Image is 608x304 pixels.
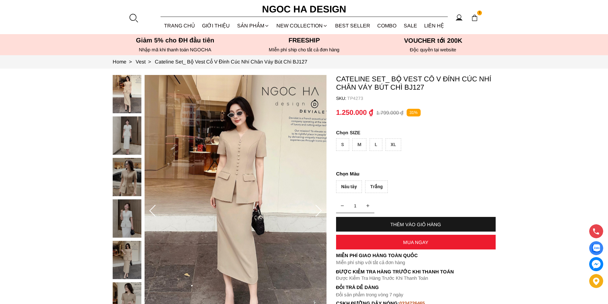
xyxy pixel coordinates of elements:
font: Miễn phí ship với tất cả đơn hàng [336,260,405,265]
p: 1.799.000 ₫ [376,110,403,116]
a: LIÊN HỆ [421,17,448,34]
h5: VOUCHER tới 200K [371,37,496,44]
img: img-CART-ICON-ksit0nf1 [471,14,478,21]
span: > [126,59,134,64]
p: SIZE [336,130,496,135]
h6: SKU: [336,96,347,101]
p: 31% [407,109,421,117]
font: Miễn phí giao hàng toàn quốc [336,253,418,258]
a: Link to Cateline Set_ Bộ Vest Cổ V Đính Cúc Nhí Chân Váy Bút Chì BJ127 [155,59,308,64]
a: GIỚI THIỆU [199,17,234,34]
h6: MIễn phí ship cho tất cả đơn hàng [242,47,367,53]
span: 1 [477,11,482,16]
p: Được Kiểm Tra Hàng Trước Khi Thanh Toán [336,275,496,281]
div: Nâu tây [336,181,362,193]
h6: Đổi trả dễ dàng [336,285,496,290]
img: Cateline Set_ Bộ Vest Cổ V Đính Cúc Nhí Chân Váy Bút Chì BJ127_mini_1 [113,116,141,155]
div: S [336,138,349,151]
span: > [146,59,154,64]
a: Display image [589,241,603,255]
p: TP4273 [347,96,496,101]
div: Trắng [365,181,388,193]
p: Cateline Set_ Bộ Vest Cổ V Đính Cúc Nhí Chân Váy Bút Chì BJ127 [336,75,496,92]
a: messenger [589,257,603,271]
a: Link to Home [113,59,136,64]
img: Display image [592,244,600,252]
img: Cateline Set_ Bộ Vest Cổ V Đính Cúc Nhí Chân Váy Bút Chì BJ127_mini_2 [113,158,141,196]
p: 1.250.000 ₫ [336,108,373,117]
a: NEW COLLECTION [273,17,332,34]
img: Cateline Set_ Bộ Vest Cổ V Đính Cúc Nhí Chân Váy Bút Chì BJ127_mini_0 [113,75,141,113]
font: Giảm 5% cho ĐH đầu tiên [136,37,214,44]
div: MUA NGAY [336,240,496,245]
font: Freeship [289,37,320,44]
font: Nhập mã khi thanh toán NGOCHA [139,47,211,52]
div: M [352,138,366,151]
a: Combo [374,17,400,34]
h6: Độc quyền tại website [371,47,496,53]
a: Ngoc Ha Design [256,2,352,17]
a: BEST SELLER [332,17,374,34]
font: Đổi sản phẩm trong vòng 7 ngày [336,292,404,297]
p: Màu [336,170,496,178]
a: TRANG CHỦ [161,17,199,34]
img: Cateline Set_ Bộ Vest Cổ V Đính Cúc Nhí Chân Váy Bút Chì BJ127_mini_4 [113,241,141,279]
div: XL [386,138,401,151]
p: Được Kiểm Tra Hàng Trước Khi Thanh Toán [336,269,496,275]
input: Quantity input [336,199,374,212]
div: THÊM VÀO GIỎ HÀNG [336,222,496,227]
div: SẢN PHẨM [234,17,273,34]
div: L [370,138,382,151]
a: Link to Vest [136,59,155,64]
img: Cateline Set_ Bộ Vest Cổ V Đính Cúc Nhí Chân Váy Bút Chì BJ127_mini_3 [113,199,141,238]
a: SALE [400,17,421,34]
